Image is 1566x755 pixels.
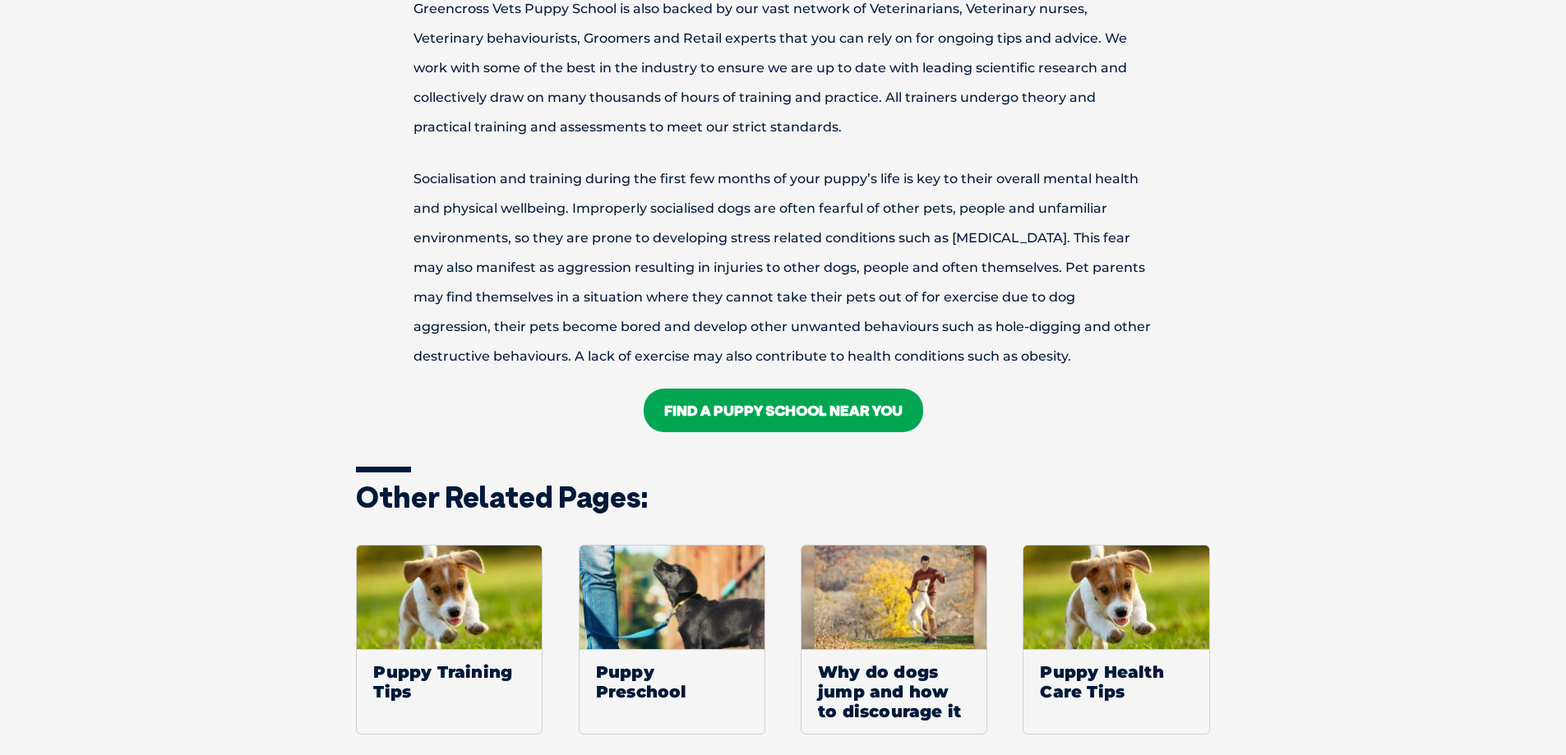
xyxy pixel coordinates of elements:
span: Why do dogs jump and how to discourage it [801,649,986,734]
span: Puppy Preschool [580,649,765,714]
img: Enrol in Puppy Preschool [580,546,765,650]
h3: Other related pages: [356,482,1211,512]
a: FIND A Puppy School NEAR YOU [644,389,923,432]
a: Puppy Health Care Tips [1023,545,1209,735]
span: Puppy Training Tips [357,649,542,714]
a: Why do dogs jump and how to discourage it [801,545,987,735]
a: Puppy Preschool [579,545,765,735]
p: Socialisation and training during the first few months of your puppy’s life is key to their overa... [356,164,1211,371]
button: Search [1534,75,1550,91]
span: Puppy Health Care Tips [1023,649,1208,714]
a: Puppy Training Tips [356,545,543,735]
